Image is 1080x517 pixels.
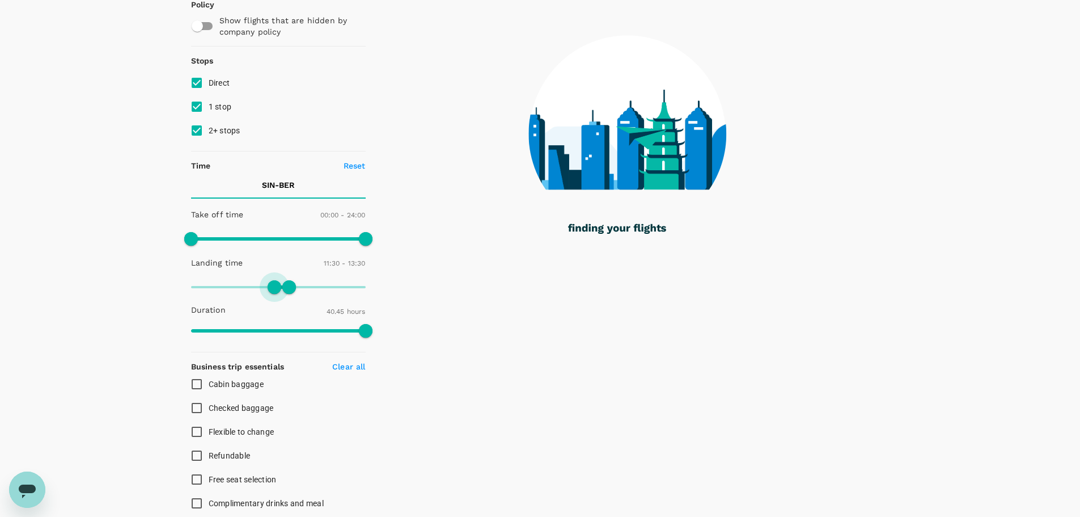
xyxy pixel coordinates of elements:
[191,209,244,220] p: Take off time
[191,257,243,268] p: Landing time
[219,15,358,37] p: Show flights that are hidden by company policy
[344,160,366,171] p: Reset
[209,78,230,87] span: Direct
[9,472,45,508] iframe: Button to launch messaging window
[324,259,366,267] span: 11:30 - 13:30
[262,179,295,191] p: SIN - BER
[320,211,366,219] span: 00:00 - 24:00
[191,304,226,316] p: Duration
[568,224,666,234] g: finding your flights
[191,160,211,171] p: Time
[327,308,366,316] span: 40.45 hours
[191,56,214,65] strong: Stops
[191,362,285,371] strong: Business trip essentials
[332,361,365,372] p: Clear all
[209,427,274,436] span: Flexible to change
[209,475,277,484] span: Free seat selection
[209,380,264,389] span: Cabin baggage
[209,499,324,508] span: Complimentary drinks and meal
[209,451,251,460] span: Refundable
[209,403,274,413] span: Checked baggage
[209,102,232,111] span: 1 stop
[209,126,240,135] span: 2+ stops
